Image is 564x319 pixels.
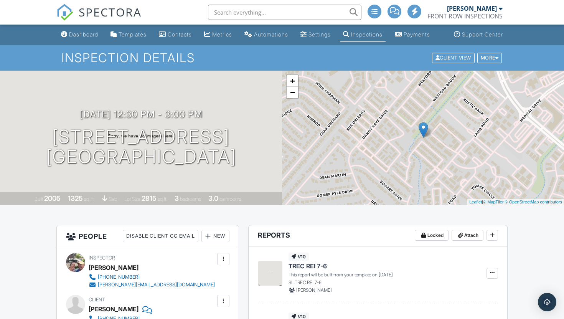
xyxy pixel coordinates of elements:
[69,31,98,38] div: Dashboard
[241,28,291,42] a: Automations (Advanced)
[168,31,192,38] div: Contacts
[46,127,236,167] h1: [STREET_ADDRESS] [GEOGRAPHIC_DATA]
[219,196,241,202] span: bathrooms
[212,31,232,38] div: Metrics
[68,194,83,202] div: 1325
[158,196,167,202] span: sq.ft.
[201,28,235,42] a: Metrics
[98,274,140,280] div: [PHONE_NUMBER]
[35,196,43,202] span: Built
[61,51,503,64] h1: Inspection Details
[89,255,115,261] span: Inspector
[447,5,497,12] div: [PERSON_NAME]
[79,4,142,20] span: SPECTORA
[119,31,147,38] div: Templates
[427,12,503,20] div: FRONT ROW INSPECTIONS
[107,28,150,42] a: Templates
[451,28,506,42] a: Support Center
[505,200,562,204] a: © OpenStreetMap contributors
[56,10,142,26] a: SPECTORA
[404,31,430,38] div: Payments
[109,196,117,202] span: slab
[297,28,334,42] a: Settings
[469,200,482,204] a: Leaflet
[44,194,61,202] div: 2005
[89,297,105,302] span: Client
[462,31,503,38] div: Support Center
[392,28,433,42] a: Payments
[287,75,298,87] a: Zoom in
[208,5,361,20] input: Search everything...
[308,31,331,38] div: Settings
[175,194,179,202] div: 3
[477,53,502,63] div: More
[89,262,139,273] div: [PERSON_NAME]
[431,55,477,60] a: Client View
[180,196,201,202] span: bedrooms
[84,196,95,202] span: sq. ft.
[89,303,139,315] div: [PERSON_NAME]
[58,28,101,42] a: Dashboard
[80,109,203,119] h3: [DATE] 12:30 pm - 3:00 pm
[538,293,556,311] div: Open Intercom Messenger
[483,200,504,204] a: © MapTiler
[156,28,195,42] a: Contacts
[56,4,73,21] img: The Best Home Inspection Software - Spectora
[89,273,215,281] a: [PHONE_NUMBER]
[98,282,215,288] div: [PERSON_NAME][EMAIL_ADDRESS][DOMAIN_NAME]
[124,196,140,202] span: Lot Size
[123,230,198,242] div: Disable Client CC Email
[432,53,475,63] div: Client View
[340,28,386,42] a: Inspections
[351,31,383,38] div: Inspections
[201,230,229,242] div: New
[254,31,288,38] div: Automations
[142,194,157,202] div: 2815
[467,199,564,205] div: |
[208,194,218,202] div: 3.0
[89,281,215,289] a: [PERSON_NAME][EMAIL_ADDRESS][DOMAIN_NAME]
[57,225,239,247] h3: People
[287,87,298,98] a: Zoom out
